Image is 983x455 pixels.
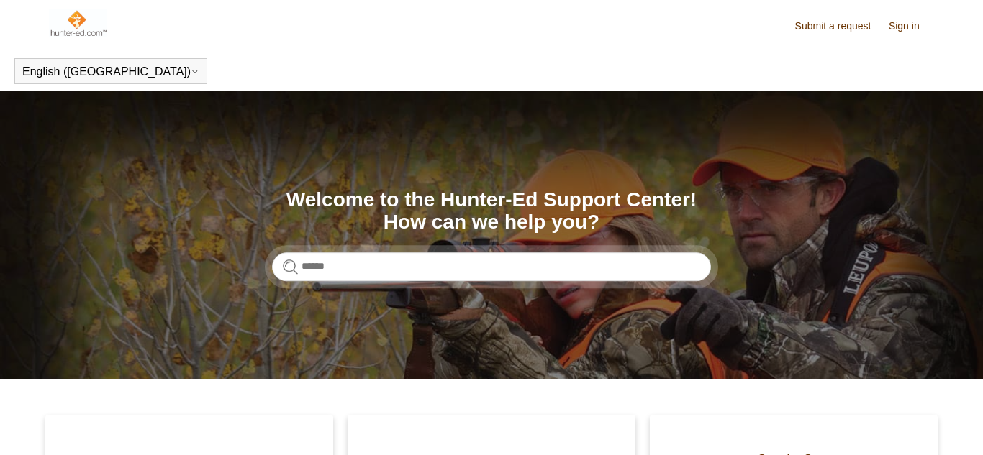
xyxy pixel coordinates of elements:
a: Sign in [889,19,934,34]
h1: Welcome to the Hunter-Ed Support Center! How can we help you? [272,189,711,234]
img: Hunter-Ed Help Center home page [49,9,107,37]
a: Submit a request [795,19,886,34]
button: English ([GEOGRAPHIC_DATA]) [22,65,199,78]
div: Live chat [935,407,972,444]
input: Search [272,252,711,281]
